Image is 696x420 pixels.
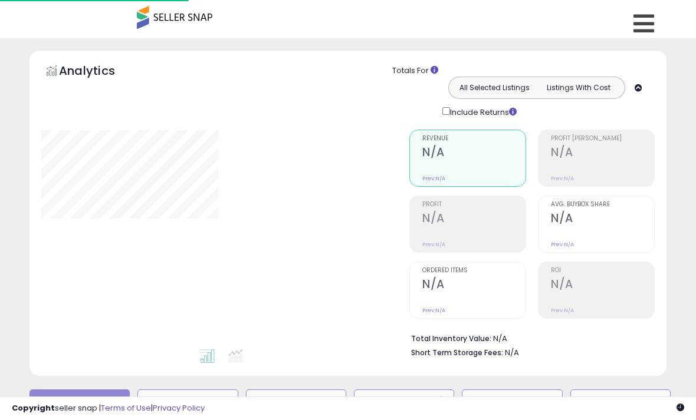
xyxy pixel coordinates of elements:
[551,145,654,161] h2: N/A
[536,80,621,95] button: Listings With Cost
[551,211,654,227] h2: N/A
[12,403,205,414] div: seller snap | |
[434,105,531,118] div: Include Returns
[246,389,346,413] button: Repricing Off
[411,348,503,358] b: Short Term Storage Fees:
[59,62,138,82] h5: Analytics
[462,389,562,413] button: Non Competitive
[354,389,454,413] button: Listings without Min/Max
[452,80,537,95] button: All Selected Listings
[101,402,151,414] a: Terms of Use
[570,389,671,413] button: Listings without Cost
[422,135,526,142] span: Revenue
[411,330,646,345] li: N/A
[422,211,526,227] h2: N/A
[422,307,445,314] small: Prev: N/A
[551,241,574,248] small: Prev: N/A
[392,65,658,77] div: Totals For
[551,277,654,293] h2: N/A
[12,402,55,414] strong: Copyright
[153,402,205,414] a: Privacy Policy
[551,201,654,208] span: Avg. Buybox Share
[422,277,526,293] h2: N/A
[551,307,574,314] small: Prev: N/A
[29,389,130,413] button: Default
[422,201,526,208] span: Profit
[505,347,519,358] span: N/A
[137,389,238,413] button: Repricing On
[411,333,491,343] b: Total Inventory Value:
[422,145,526,161] h2: N/A
[422,175,445,182] small: Prev: N/A
[422,267,526,274] span: Ordered Items
[422,241,445,248] small: Prev: N/A
[551,135,654,142] span: Profit [PERSON_NAME]
[551,175,574,182] small: Prev: N/A
[551,267,654,274] span: ROI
